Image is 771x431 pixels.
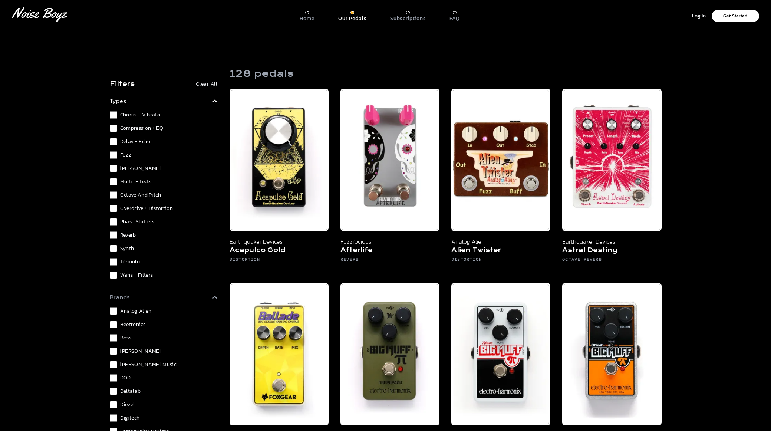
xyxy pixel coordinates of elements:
input: Overdrive + Distortion [110,205,117,212]
p: Analog Alien [451,237,550,246]
p: Subscriptions [390,15,426,22]
span: Phase Shifters [120,218,155,226]
p: types [110,96,126,105]
img: Electro Harmonix Big Muff Pi Op Amp - Noise Boyz [562,283,661,425]
h6: Reverb [340,256,439,265]
input: Chorus + Vibrato [110,111,117,119]
p: Earthquaker Devices [230,237,329,246]
p: Get Started [723,14,747,18]
span: Multi-Effects [120,178,152,185]
h6: Distortion [230,256,329,265]
input: DOD [110,374,117,382]
span: Wahs + Filters [120,272,153,279]
input: Wahs + Filters [110,272,117,279]
h4: Filters [110,80,135,89]
img: Earthquaker Devices Astral Destiny [562,89,661,231]
input: Delay + Echo [110,138,117,145]
input: Analog Alien [110,307,117,315]
p: FAQ [449,15,459,22]
a: FAQ [449,8,459,22]
input: Synth [110,245,117,252]
span: Synth [120,245,134,252]
input: Tremolo [110,258,117,266]
input: Boss [110,334,117,342]
input: Diezel [110,401,117,408]
a: Fuzzrocious Afterlife Fuzzrocious Afterlife Reverb [340,89,439,271]
p: Home [300,15,314,22]
a: Earthquaker Devices Astral Destiny Earthquaker Devices Astral Destiny Octave Reverb [562,89,661,271]
span: Compression + EQ [120,125,164,132]
span: Chorus + Vibrato [120,111,161,119]
span: DOD [120,374,131,382]
span: Diezel [120,401,135,408]
a: Home [300,8,314,22]
img: Analog Alien Alien Twister [451,89,550,231]
span: Digitech [120,414,140,422]
span: Deltalab [120,388,141,395]
span: [PERSON_NAME] [120,165,162,172]
img: Electro Harmonix Big Muff Pi - Noise Boyz [451,283,550,425]
a: Our Pedals [338,8,366,22]
span: Delay + Echo [120,138,151,145]
img: Fuzzrocious Afterlife [340,89,439,231]
input: [PERSON_NAME] [110,165,117,172]
h5: Alien Twister [451,246,550,256]
span: Beetronics [120,321,146,328]
button: Clear All [196,80,217,88]
p: Our Pedals [338,15,366,22]
h5: Acapulco Gold [230,246,329,256]
input: [PERSON_NAME] [110,348,117,355]
input: Compression + EQ [110,125,117,132]
span: Analog Alien [120,307,152,315]
input: Reverb [110,231,117,239]
summary: types [110,96,218,105]
input: Multi-Effects [110,178,117,185]
input: Fuzz [110,151,117,159]
summary: brands [110,293,218,302]
h1: 128 pedals [230,68,294,80]
span: Octave and Pitch [120,191,161,199]
a: Analog Alien Alien Twister Analog Alien Alien Twister Distortion [451,89,550,271]
span: Fuzz [120,151,131,159]
img: Earthquaker Devices Acapulco Gold [230,89,329,231]
p: Log In [692,12,706,20]
span: Overdrive + Distortion [120,205,173,212]
h6: Octave Reverb [562,256,661,265]
input: Octave and Pitch [110,191,117,199]
button: Get Started [712,10,759,22]
p: Fuzzrocious [340,237,439,246]
p: brands [110,293,130,302]
h6: Distortion [451,256,550,265]
input: Digitech [110,414,117,422]
img: Foxgear Ballade pedal from Noise Boyz [230,283,329,425]
input: [PERSON_NAME] Music [110,361,117,368]
a: Subscriptions [390,8,426,22]
h5: Afterlife [340,246,439,256]
img: Electro Harmonix Big Muff Pi Green Russian - Noise Boyz [340,283,439,425]
p: Earthquaker Devices [562,237,661,246]
input: Beetronics [110,321,117,328]
a: Earthquaker Devices Acapulco Gold Earthquaker Devices Acapulco Gold Distortion [230,89,329,271]
h5: Astral Destiny [562,246,661,256]
input: Deltalab [110,388,117,395]
span: Reverb [120,231,136,239]
span: [PERSON_NAME] [120,348,162,355]
span: Tremolo [120,258,140,266]
span: Boss [120,334,131,342]
input: Phase Shifters [110,218,117,226]
span: [PERSON_NAME] Music [120,361,177,368]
